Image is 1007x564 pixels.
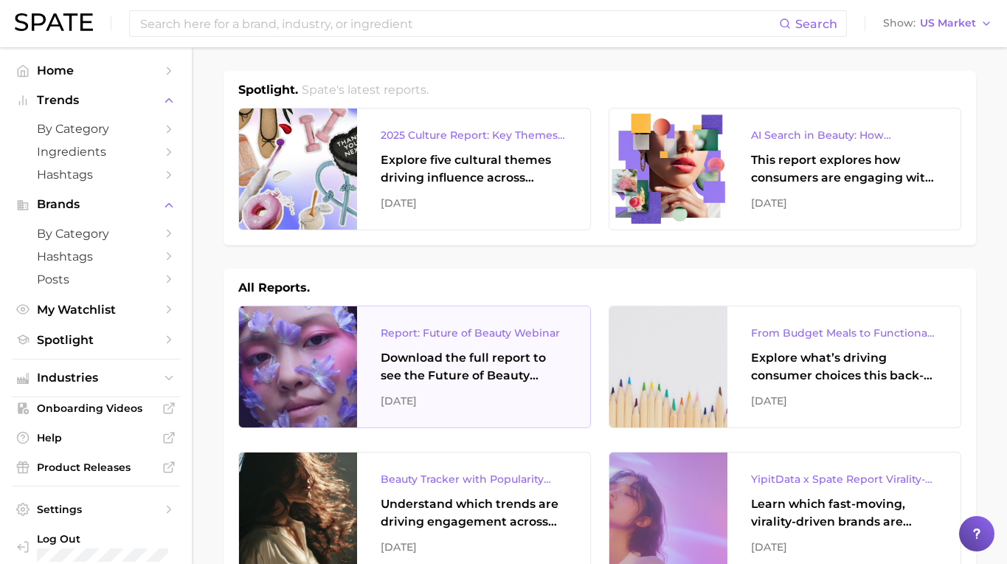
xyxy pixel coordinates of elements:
button: ShowUS Market [879,14,996,33]
span: Log Out [37,532,200,546]
div: This report explores how consumers are engaging with AI-powered search tools — and what it means ... [751,151,937,187]
a: Help [12,427,180,449]
span: US Market [920,19,976,27]
div: [DATE] [751,194,937,212]
a: From Budget Meals to Functional Snacks: Food & Beverage Trends Shaping Consumer Behavior This Sch... [609,306,961,428]
div: [DATE] [751,392,937,410]
span: Ingredients [37,145,155,159]
a: Settings [12,498,180,520]
a: Posts [12,268,180,291]
div: [DATE] [751,538,937,556]
span: by Category [37,227,155,241]
span: Onboarding Videos [37,402,155,415]
a: Home [12,59,180,82]
h2: Spate's latest reports. [302,81,429,99]
a: Onboarding Videos [12,397,180,419]
a: by Category [12,222,180,245]
div: AI Search in Beauty: How Consumers Are Using ChatGPT vs. Google Search [751,126,937,144]
span: Industries [37,371,155,385]
span: Hashtags [37,250,155,264]
span: Search [795,17,837,31]
button: Brands [12,193,180,216]
span: Spotlight [37,333,155,347]
div: Understand which trends are driving engagement across platforms in the skin, hair, makeup, and fr... [381,495,567,531]
div: 2025 Culture Report: Key Themes That Are Shaping Consumer Demand [381,126,567,144]
span: Posts [37,272,155,286]
div: Explore five cultural themes driving influence across beauty, food, and pop culture. [381,151,567,187]
a: Ingredients [12,140,180,163]
div: Explore what’s driving consumer choices this back-to-school season From budget-friendly meals to ... [751,349,937,385]
h1: Spotlight. [238,81,298,99]
a: Report: Future of Beauty WebinarDownload the full report to see the Future of Beauty trends we un... [238,306,591,428]
div: [DATE] [381,392,567,410]
button: Industries [12,367,180,389]
div: Beauty Tracker with Popularity Index [381,470,567,488]
span: Settings [37,503,155,516]
a: AI Search in Beauty: How Consumers Are Using ChatGPT vs. Google SearchThis report explores how co... [609,108,961,230]
span: by Category [37,122,155,136]
div: Download the full report to see the Future of Beauty trends we unpacked during the webinar. [381,349,567,385]
span: Home [37,63,155,78]
a: 2025 Culture Report: Key Themes That Are Shaping Consumer DemandExplore five cultural themes driv... [238,108,591,230]
div: Learn which fast-moving, virality-driven brands are leading the pack, the risks of viral growth, ... [751,495,937,531]
input: Search here for a brand, industry, or ingredient [139,11,779,36]
h1: All Reports. [238,279,310,297]
a: Product Releases [12,456,180,478]
div: [DATE] [381,194,567,212]
span: Trends [37,94,155,107]
span: Brands [37,198,155,211]
a: My Watchlist [12,298,180,321]
a: Hashtags [12,245,180,268]
div: YipitData x Spate Report Virality-Driven Brands Are Taking a Slice of the Beauty Pie [751,470,937,488]
button: Trends [12,89,180,111]
a: Spotlight [12,329,180,351]
a: Hashtags [12,163,180,186]
div: From Budget Meals to Functional Snacks: Food & Beverage Trends Shaping Consumer Behavior This Sch... [751,324,937,342]
span: Help [37,431,155,444]
span: Product Releases [37,461,155,474]
span: My Watchlist [37,303,155,317]
img: SPATE [15,13,93,31]
span: Hashtags [37,168,155,182]
a: by Category [12,117,180,140]
span: Show [883,19,916,27]
div: Report: Future of Beauty Webinar [381,324,567,342]
div: [DATE] [381,538,567,556]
